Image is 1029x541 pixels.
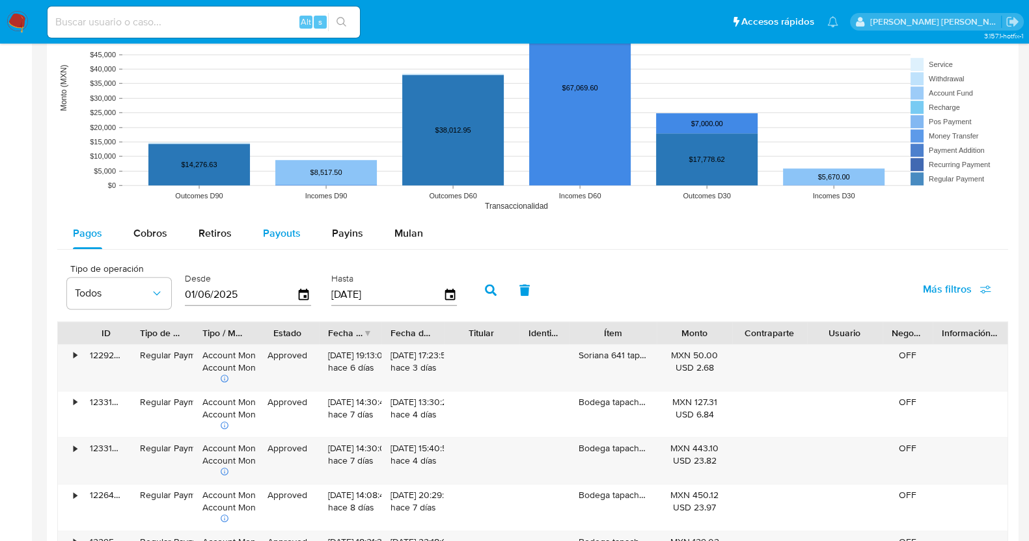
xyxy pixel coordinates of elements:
p: baltazar.cabreradupeyron@mercadolibre.com.mx [870,16,1002,28]
button: search-icon [328,13,355,31]
a: Salir [1006,15,1019,29]
a: Notificaciones [827,16,838,27]
span: Alt [301,16,311,28]
input: Buscar usuario o caso... [48,14,360,31]
span: 3.157.1-hotfix-1 [983,31,1022,41]
span: Accesos rápidos [741,15,814,29]
span: s [318,16,322,28]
